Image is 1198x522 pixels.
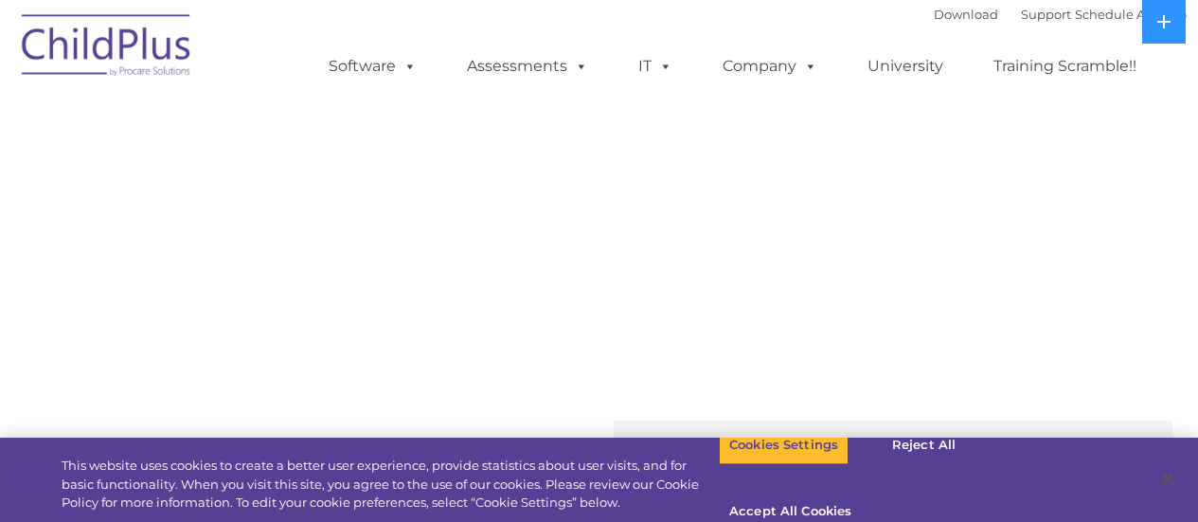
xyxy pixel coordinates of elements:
img: ChildPlus by Procare Solutions [12,1,202,96]
a: Training Scramble!! [974,47,1155,85]
a: Assessments [448,47,607,85]
font: | [934,7,1187,22]
a: IT [619,47,691,85]
a: University [849,47,962,85]
a: Download [934,7,998,22]
a: Software [310,47,436,85]
a: Support [1021,7,1071,22]
a: Schedule A Demo [1075,7,1187,22]
div: This website uses cookies to create a better user experience, provide statistics about user visit... [62,457,719,513]
a: Company [704,47,836,85]
button: Close [1147,458,1189,499]
button: Reject All [865,425,983,465]
button: Cookies Settings [719,425,849,465]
